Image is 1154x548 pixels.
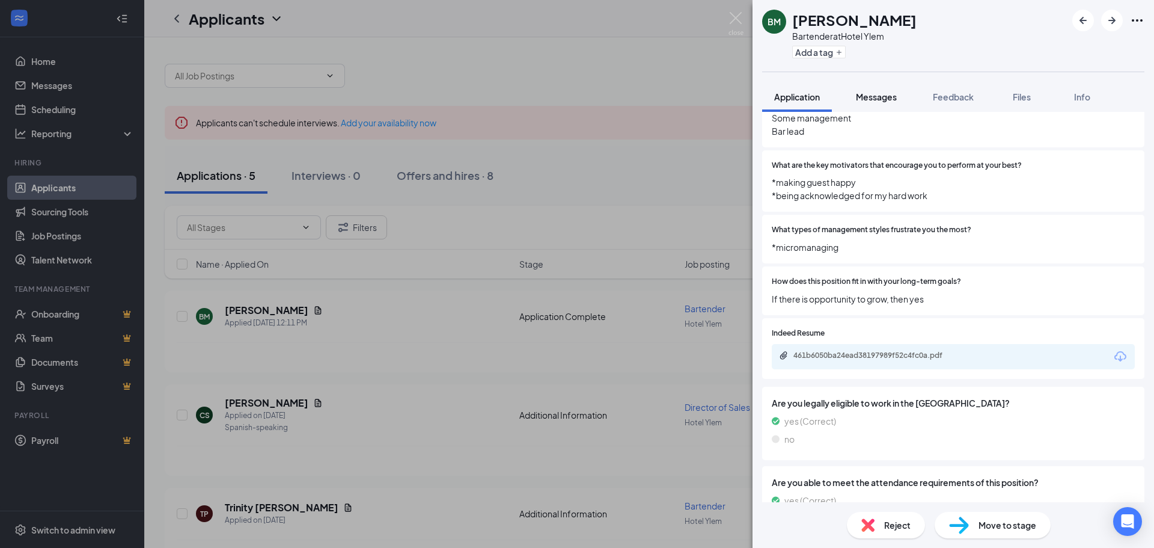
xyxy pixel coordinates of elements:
button: ArrowRight [1101,10,1123,31]
span: Indeed Resume [772,328,825,339]
svg: Ellipses [1130,13,1144,28]
span: Move to stage [978,519,1036,532]
span: What types of management styles frustrate you the most? [772,224,971,236]
svg: ArrowLeftNew [1076,13,1090,28]
span: If there is opportunity to grow, then yes [772,292,1135,306]
span: Feedback [933,91,974,102]
div: Bartender at Hotel Ylem [792,30,917,42]
button: ArrowLeftNew [1072,10,1094,31]
svg: Paperclip [779,351,789,360]
a: Paperclip461b6050ba24ead38197989f52c4fc0a.pdf [779,351,974,362]
span: What are the key motivators that encourage you to perform at your best? [772,160,1022,171]
svg: Plus [835,49,843,56]
span: Some management Bar lead [772,111,1135,138]
span: *making guest happy *being acknowledged for my hard work [772,176,1135,202]
button: PlusAdd a tag [792,46,846,58]
span: *micromanaging [772,241,1135,254]
span: Messages [856,91,897,102]
span: yes (Correct) [784,414,836,428]
div: BM [768,16,781,28]
svg: Download [1113,349,1128,364]
span: Are you legally eligible to work in the [GEOGRAPHIC_DATA]? [772,396,1135,410]
span: How does this position fit in with your long-term goals? [772,276,961,288]
span: no [784,433,795,446]
div: 461b6050ba24ead38197989f52c4fc0a.pdf [793,351,962,360]
span: Info [1074,91,1090,102]
span: Files [1013,91,1031,102]
span: Are you able to meet the attendance requirements of this position? [772,476,1135,489]
span: yes (Correct) [784,494,836,507]
div: Open Intercom Messenger [1113,507,1142,536]
span: Reject [884,519,911,532]
h1: [PERSON_NAME] [792,10,917,30]
span: Application [774,91,820,102]
svg: ArrowRight [1105,13,1119,28]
